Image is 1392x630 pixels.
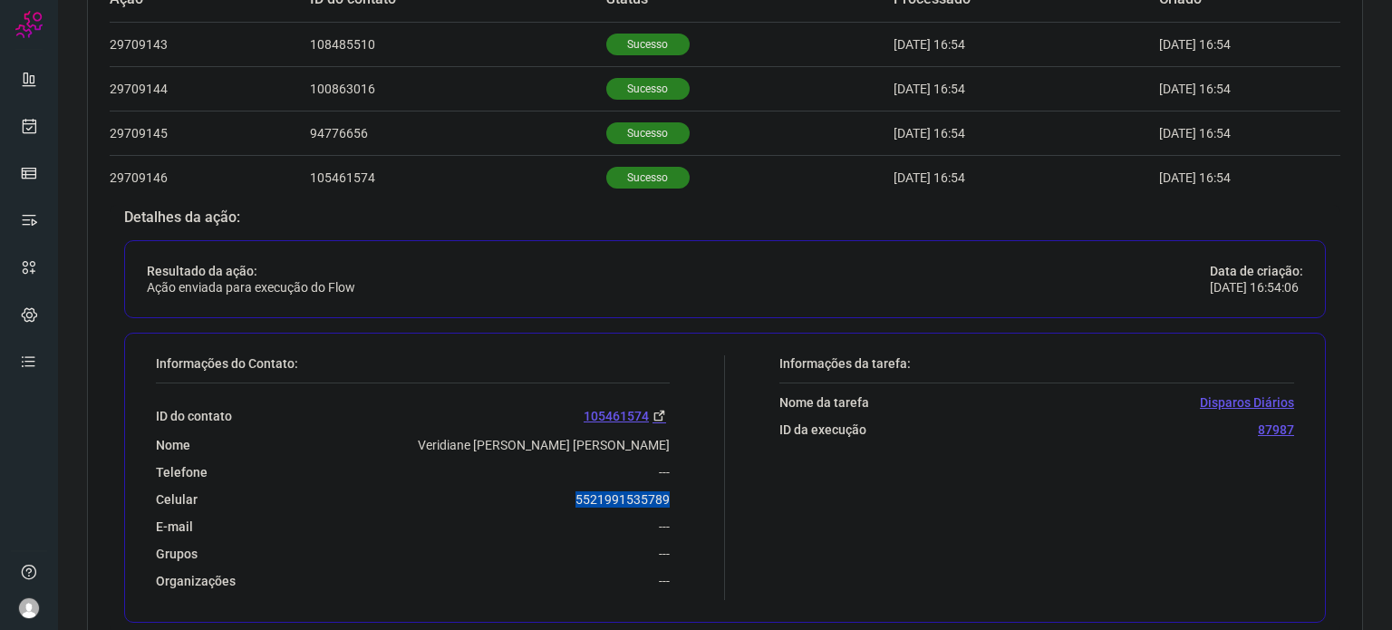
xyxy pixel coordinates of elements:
p: Nome [156,437,190,453]
p: Telefone [156,464,208,480]
p: ID do contato [156,408,232,424]
p: Nome da tarefa [779,394,869,411]
p: 87987 [1258,422,1294,438]
p: Veridiane [PERSON_NAME] [PERSON_NAME] [418,437,670,453]
td: [DATE] 16:54 [894,22,1159,66]
p: Grupos [156,546,198,562]
p: Sucesso [606,122,690,144]
p: Data de criação: [1210,263,1303,279]
p: Celular [156,491,198,508]
td: [DATE] 16:54 [1159,66,1286,111]
td: 108485510 [310,22,606,66]
p: --- [659,546,670,562]
p: Informações do Contato: [156,355,670,372]
p: Organizações [156,573,236,589]
td: [DATE] 16:54 [894,155,1159,199]
td: [DATE] 16:54 [894,111,1159,155]
p: --- [659,464,670,480]
p: E-mail [156,519,193,535]
p: Sucesso [606,34,690,55]
p: --- [659,573,670,589]
td: 29709146 [110,155,310,199]
img: avatar-user-boy.jpg [18,597,40,619]
p: [DATE] 16:54:06 [1210,279,1303,296]
td: [DATE] 16:54 [894,66,1159,111]
img: Logo [15,11,43,38]
td: [DATE] 16:54 [1159,111,1286,155]
td: 29709145 [110,111,310,155]
td: 29709143 [110,22,310,66]
td: [DATE] 16:54 [1159,155,1286,199]
td: 105461574 [310,155,606,199]
p: Detalhes da ação: [124,209,1326,226]
a: 105461574 [584,405,670,426]
p: Sucesso [606,167,690,189]
p: Disparos Diários [1200,394,1294,411]
td: [DATE] 16:54 [1159,22,1286,66]
p: --- [659,519,670,535]
td: 29709144 [110,66,310,111]
p: 5521991535789 [575,491,670,508]
td: 100863016 [310,66,606,111]
p: Resultado da ação: [147,263,355,279]
p: Informações da tarefa: [779,355,1294,372]
p: Ação enviada para execução do Flow [147,279,355,296]
td: 94776656 [310,111,606,155]
p: ID da execução [779,422,866,438]
p: Sucesso [606,78,690,100]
